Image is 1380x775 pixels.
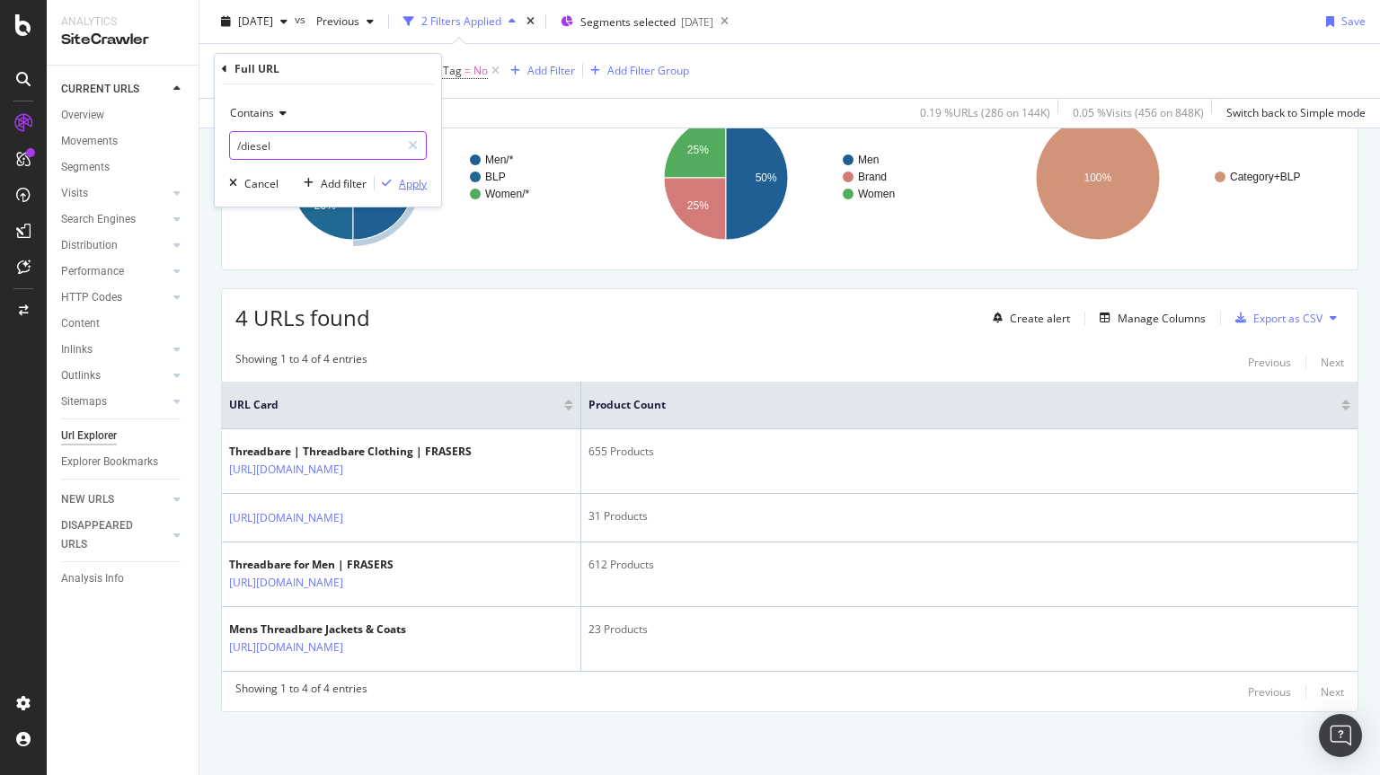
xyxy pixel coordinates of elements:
[61,106,104,125] div: Overview
[1084,172,1112,184] text: 100%
[61,366,168,385] a: Outlinks
[858,154,879,166] text: Men
[314,199,336,212] text: 25%
[61,262,168,281] a: Performance
[230,105,274,120] span: Contains
[61,158,110,177] div: Segments
[588,444,1350,460] div: 655 Products
[61,30,184,50] div: SiteCrawler
[686,199,708,212] text: 25%
[580,14,676,30] span: Segments selected
[61,366,101,385] div: Outlinks
[1118,311,1206,326] div: Manage Columns
[238,13,273,29] span: 2025 Oct. 5th
[1248,681,1291,702] button: Previous
[61,184,168,203] a: Visits
[61,288,168,307] a: HTTP Codes
[1321,684,1344,700] div: Next
[244,176,279,191] div: Cancel
[61,184,88,203] div: Visits
[61,80,139,99] div: CURRENT URLS
[229,461,343,479] a: [URL][DOMAIN_NAME]
[1321,351,1344,373] button: Next
[421,13,501,29] div: 2 Filters Applied
[229,574,343,592] a: [URL][DOMAIN_NAME]
[61,210,136,229] div: Search Engines
[61,80,168,99] a: CURRENT URLS
[61,569,124,588] div: Analysis Info
[61,314,186,333] a: Content
[1248,351,1291,373] button: Previous
[61,236,118,255] div: Distribution
[523,13,538,31] div: times
[396,7,523,36] button: 2 Filters Applied
[1321,355,1344,370] div: Next
[235,303,370,332] span: 4 URLs found
[583,60,689,82] button: Add Filter Group
[235,681,367,702] div: Showing 1 to 4 of 4 entries
[1248,684,1291,700] div: Previous
[229,509,343,527] a: [URL][DOMAIN_NAME]
[980,100,1340,256] svg: A chart.
[1226,105,1366,120] div: Switch back to Simple mode
[858,171,887,183] text: Brand
[61,516,152,554] div: DISAPPEARED URLS
[61,14,184,30] div: Analytics
[1253,311,1322,326] div: Export as CSV
[61,490,114,509] div: NEW URLS
[229,638,343,656] a: [URL][DOMAIN_NAME]
[61,427,117,445] div: Url Explorer
[61,340,168,359] a: Inlinks
[229,397,560,413] span: URL Card
[309,13,359,29] span: Previous
[61,516,168,554] a: DISAPPEARED URLS
[686,144,708,156] text: 25%
[61,392,168,411] a: Sitemaps
[920,105,1050,120] div: 0.19 % URLs ( 286 on 144K )
[309,7,381,36] button: Previous
[485,171,506,183] text: BLP
[61,210,168,229] a: Search Engines
[61,132,118,151] div: Movements
[464,63,471,78] span: =
[1228,304,1322,332] button: Export as CSV
[61,453,186,471] a: Explorer Bookmarks
[588,508,1350,524] div: 31 Products
[214,7,295,36] button: [DATE]
[61,132,186,151] a: Movements
[61,106,186,125] a: Overview
[1073,105,1204,120] div: 0.05 % Visits ( 456 on 848K )
[1219,99,1366,128] button: Switch back to Simple mode
[235,100,595,256] div: A chart.
[222,174,279,192] button: Cancel
[229,557,421,573] div: Threadbare for Men | FRASERS
[1319,714,1362,757] div: Open Intercom Messenger
[527,63,575,78] div: Add Filter
[61,569,186,588] a: Analysis Info
[607,63,689,78] div: Add Filter Group
[485,154,514,166] text: Men/*
[229,621,421,638] div: Mens Threadbare Jackets & Coats
[61,427,186,445] a: Url Explorer
[1321,681,1344,702] button: Next
[61,158,186,177] a: Segments
[61,453,158,471] div: Explorer Bookmarks
[681,14,713,30] div: [DATE]
[235,351,367,373] div: Showing 1 to 4 of 4 entries
[1230,171,1300,183] text: Category+BLP
[588,397,1314,413] span: Product Count
[61,262,124,281] div: Performance
[755,172,776,184] text: 50%
[296,174,367,192] button: Add filter
[1341,13,1366,29] div: Save
[588,557,1350,573] div: 612 Products
[473,58,488,84] span: No
[986,304,1070,332] button: Create alert
[608,100,968,256] div: A chart.
[61,288,122,307] div: HTTP Codes
[588,621,1350,638] div: 23 Products
[1248,355,1291,370] div: Previous
[61,340,93,359] div: Inlinks
[1010,311,1070,326] div: Create alert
